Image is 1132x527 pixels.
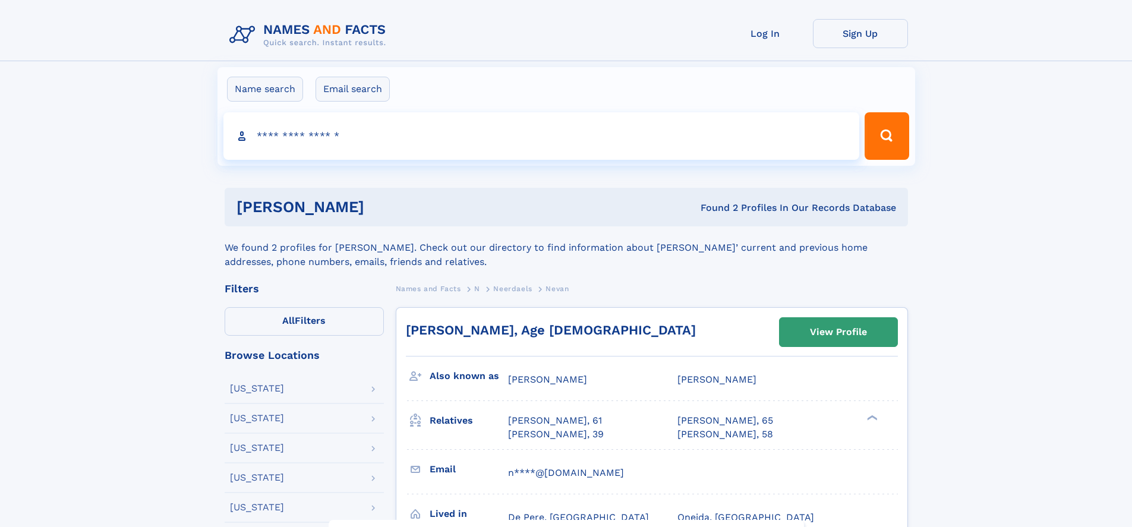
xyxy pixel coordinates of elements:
span: [PERSON_NAME] [677,374,756,385]
span: All [282,315,295,326]
button: Search Button [865,112,909,160]
label: Email search [316,77,390,102]
a: Names and Facts [396,281,461,296]
h3: Lived in [430,504,508,524]
span: Neerdaels [493,285,532,293]
span: De Pere, [GEOGRAPHIC_DATA] [508,512,649,523]
div: View Profile [810,318,867,346]
div: We found 2 profiles for [PERSON_NAME]. Check out our directory to find information about [PERSON_... [225,226,908,269]
div: [US_STATE] [230,443,284,453]
h3: Relatives [430,411,508,431]
div: Browse Locations [225,350,384,361]
a: Neerdaels [493,281,532,296]
label: Filters [225,307,384,336]
h3: Also known as [430,366,508,386]
div: Found 2 Profiles In Our Records Database [532,201,896,214]
a: [PERSON_NAME], 61 [508,414,602,427]
div: [US_STATE] [230,414,284,423]
h1: [PERSON_NAME] [237,200,532,214]
span: Nevan [545,285,569,293]
a: [PERSON_NAME], 39 [508,428,604,441]
a: [PERSON_NAME], Age [DEMOGRAPHIC_DATA] [406,323,696,337]
a: [PERSON_NAME], 58 [677,428,773,441]
div: [US_STATE] [230,503,284,512]
div: ❯ [864,414,878,422]
div: [US_STATE] [230,384,284,393]
div: [US_STATE] [230,473,284,482]
span: Oneida, [GEOGRAPHIC_DATA] [677,512,814,523]
a: Sign Up [813,19,908,48]
img: Logo Names and Facts [225,19,396,51]
span: N [474,285,480,293]
label: Name search [227,77,303,102]
a: Log In [718,19,813,48]
div: Filters [225,283,384,294]
a: [PERSON_NAME], 65 [677,414,773,427]
span: [PERSON_NAME] [508,374,587,385]
a: View Profile [780,318,897,346]
a: N [474,281,480,296]
h3: Email [430,459,508,479]
input: search input [223,112,860,160]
